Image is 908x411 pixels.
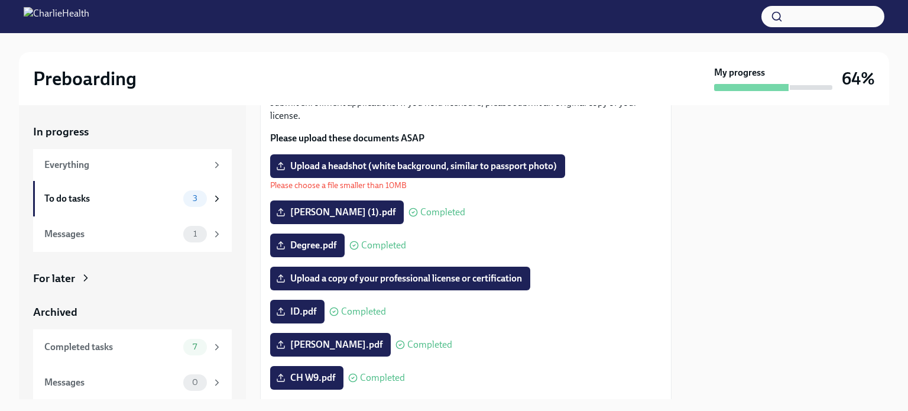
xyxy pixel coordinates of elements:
[24,7,89,26] img: CharlieHealth
[44,192,179,205] div: To do tasks
[420,208,465,217] span: Completed
[407,340,452,349] span: Completed
[270,154,565,178] label: Upload a headshot (white background, similar to passport photo)
[33,124,232,140] a: In progress
[33,216,232,252] a: Messages1
[360,373,405,383] span: Completed
[44,341,179,354] div: Completed tasks
[270,132,424,144] strong: Please upload these documents ASAP
[33,329,232,365] a: Completed tasks7
[33,181,232,216] a: To do tasks3
[361,241,406,250] span: Completed
[278,339,382,351] span: [PERSON_NAME].pdf
[278,372,335,384] span: CH W9.pdf
[44,158,207,171] div: Everything
[270,333,391,357] label: [PERSON_NAME].pdf
[185,378,205,387] span: 0
[33,67,137,90] h2: Preboarding
[186,229,204,238] span: 1
[270,366,343,390] label: CH W9.pdf
[270,234,345,257] label: Degree.pdf
[278,273,522,284] span: Upload a copy of your professional license or certification
[33,149,232,181] a: Everything
[278,240,336,251] span: Degree.pdf
[842,68,875,89] h3: 64%
[33,365,232,400] a: Messages0
[44,228,179,241] div: Messages
[341,307,386,316] span: Completed
[186,194,205,203] span: 3
[270,267,530,290] label: Upload a copy of your professional license or certification
[44,376,179,389] div: Messages
[270,180,565,191] p: Please choose a file smaller than 10MB
[33,305,232,320] a: Archived
[278,160,557,172] span: Upload a headshot (white background, similar to passport photo)
[278,306,316,318] span: ID.pdf
[186,342,204,351] span: 7
[33,271,232,286] a: For later
[270,300,325,323] label: ID.pdf
[33,271,75,286] div: For later
[270,200,404,224] label: [PERSON_NAME] (1).pdf
[714,66,765,79] strong: My progress
[278,206,395,218] span: [PERSON_NAME] (1).pdf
